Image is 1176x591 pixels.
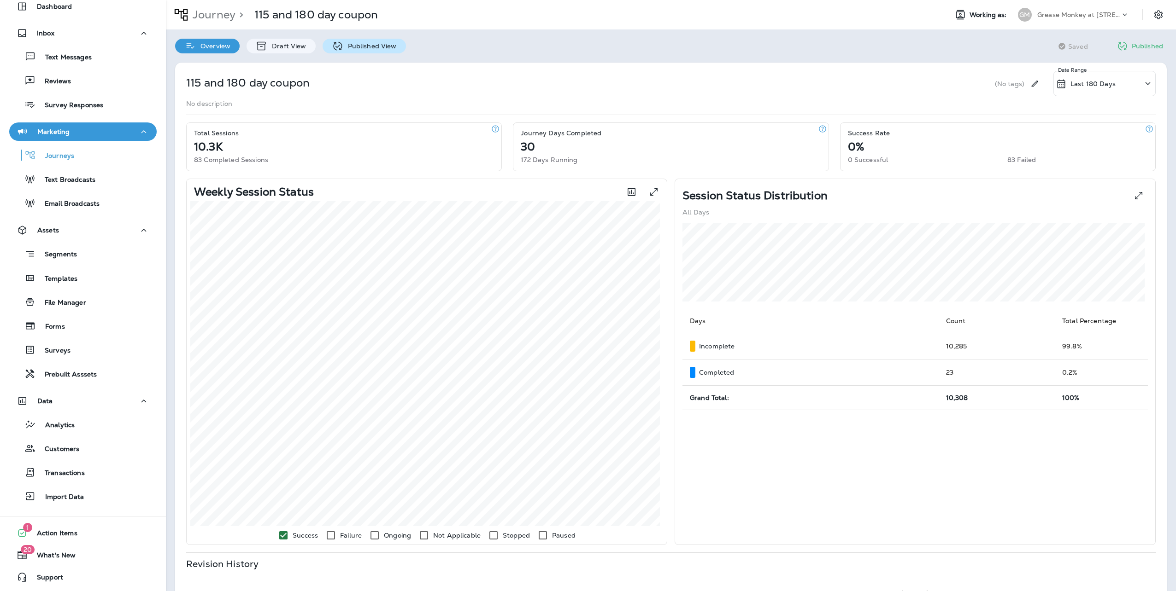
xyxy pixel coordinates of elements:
p: Incomplete [699,342,735,350]
button: View Pie expanded to full screen [1129,186,1148,205]
p: Journey [189,8,235,22]
p: Ongoing [384,532,411,539]
button: Journeys [9,145,157,165]
p: Session Status Distribution [682,192,828,199]
p: Total Sessions [194,129,239,137]
p: Marketing [37,128,70,135]
button: Prebuilt Asssets [9,364,157,383]
button: Data [9,392,157,410]
span: Working as: [970,11,1009,19]
p: 0% [848,143,864,151]
p: Analytics [36,421,75,430]
button: Support [9,568,157,586]
button: File Manager [9,292,157,312]
p: Weekly Session Status [194,188,314,196]
p: Grease Monkey at [STREET_ADDRESS] [1037,11,1120,18]
p: Transactions [35,469,85,478]
p: > [235,8,243,22]
p: Date Range [1058,66,1088,74]
p: Dashboard [37,3,72,10]
p: Paused [552,532,576,539]
button: View graph expanded to full screen [645,183,663,201]
button: 1Action Items [9,524,157,542]
p: 115 and 180 day coupon [254,8,378,22]
p: Journey Days Completed [521,129,601,137]
p: Inbox [37,29,54,37]
p: Segments [35,250,77,260]
p: Forms [36,323,65,331]
p: Stopped [503,532,530,539]
p: Assets [37,226,59,234]
span: 100% [1062,394,1080,402]
p: Email Broadcasts [35,200,100,209]
p: 10.3K [194,143,223,151]
p: 83 Failed [1007,156,1036,163]
p: Reviews [35,77,71,86]
p: 83 Completed Sessions [194,156,268,163]
p: 30 [521,143,535,151]
span: 10,308 [946,394,968,402]
p: Templates [35,275,77,284]
p: Survey Responses [35,101,103,110]
td: 10,285 [939,333,1055,359]
p: Completed [699,369,734,376]
p: 0 Successful [848,156,888,163]
p: Customers [35,445,79,454]
button: Import Data [9,487,157,506]
p: Failure [340,532,362,539]
button: Analytics [9,415,157,434]
span: Saved [1068,43,1088,50]
div: Edit [1026,71,1043,96]
button: Customers [9,439,157,458]
button: Templates [9,268,157,288]
button: Inbox [9,24,157,42]
button: Marketing [9,122,157,141]
td: 99.8 % [1055,333,1148,359]
button: Reviews [9,71,157,90]
p: No description [186,100,232,107]
button: Survey Responses [9,95,157,114]
span: What's New [28,551,76,562]
button: Email Broadcasts [9,193,157,213]
span: Support [28,574,63,585]
p: Surveys [35,347,71,355]
p: Success [293,532,318,539]
p: 172 Days Running [521,156,577,163]
p: Text Messages [36,53,92,62]
span: Grand Total: [690,394,729,402]
button: Text Messages [9,47,157,66]
td: 23 [939,359,1055,386]
button: Settings [1150,6,1167,23]
p: Success Rate [848,129,890,137]
td: 0.2 % [1055,359,1148,386]
p: Last 180 Days [1070,80,1116,87]
p: Published View [343,42,397,50]
p: Data [37,397,53,405]
p: Published [1132,42,1163,50]
p: Not Applicable [433,532,481,539]
button: Surveys [9,340,157,359]
p: File Manager [35,299,86,307]
p: Journeys [36,152,74,161]
span: Action Items [28,529,77,540]
button: Transactions [9,463,157,482]
p: Prebuilt Asssets [35,371,97,379]
p: Import Data [36,493,84,502]
p: Text Broadcasts [35,176,95,185]
div: GM [1018,8,1032,22]
p: Revision History [186,560,259,568]
span: 20 [21,545,35,554]
button: Toggle between session count and session percentage [622,183,641,201]
p: Overview [196,42,230,50]
button: Forms [9,316,157,336]
button: Assets [9,221,157,239]
th: Days [682,309,939,333]
button: 20What's New [9,546,157,564]
th: Total Percentage [1055,309,1148,333]
p: (No tags) [995,80,1024,87]
span: 1 [23,523,32,532]
th: Count [939,309,1055,333]
p: All Days [682,209,709,216]
button: Segments [9,244,157,264]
